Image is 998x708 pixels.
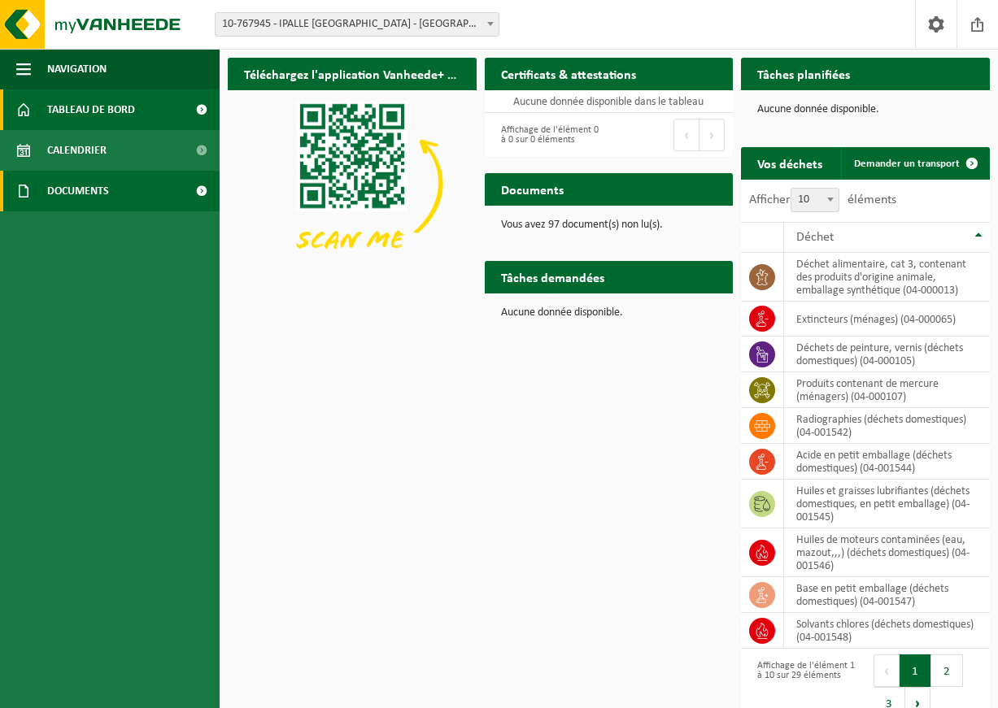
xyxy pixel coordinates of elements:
div: Affichage de l'élément 0 à 0 sur 0 éléments [493,117,601,153]
td: huiles de moteurs contaminées (eau, mazout,,,) (déchets domestiques) (04-001546) [784,528,990,577]
h2: Téléchargez l'application Vanheede+ maintenant! [228,58,477,89]
span: 10-767945 - IPALLE FRASNES - FRASNES-LEZ-BUISSENAL [215,12,499,37]
td: déchets de peinture, vernis (déchets domestiques) (04-000105) [784,337,990,372]
span: Calendrier [47,130,107,171]
p: Aucune donnée disponible. [757,104,974,115]
td: produits contenant de mercure (ménagers) (04-000107) [784,372,990,408]
h2: Vos déchets [741,147,839,179]
button: Previous [673,119,699,151]
button: Previous [874,654,900,687]
td: extincteurs (ménages) (04-000065) [784,302,990,337]
span: Documents [47,171,109,211]
span: 10-767945 - IPALLE FRASNES - FRASNES-LEZ-BUISSENAL [216,13,499,36]
p: Aucune donnée disponible. [501,307,717,319]
button: 2 [931,654,963,687]
td: déchet alimentaire, cat 3, contenant des produits d'origine animale, emballage synthétique (04-00... [784,253,990,302]
button: 1 [900,654,931,687]
h2: Documents [485,173,580,205]
td: Base en petit emballage (déchets domestiques) (04-001547) [784,577,990,613]
span: Déchet [796,231,834,244]
span: Navigation [47,49,107,89]
p: Vous avez 97 document(s) non lu(s). [501,219,717,231]
span: 10 [791,188,839,212]
h2: Certificats & attestations [485,58,652,89]
span: 10 [791,189,839,211]
span: Demander un transport [854,159,960,169]
td: Radiographies (déchets domestiques) (04-001542) [784,408,990,444]
button: Next [699,119,725,151]
td: huiles et graisses lubrifiantes (déchets domestiques, en petit emballage) (04-001545) [784,480,990,528]
td: solvants chlores (déchets domestiques) (04-001548) [784,613,990,649]
span: Tableau de bord [47,89,135,130]
label: Afficher éléments [749,193,896,206]
h2: Tâches planifiées [741,58,866,89]
a: Demander un transport [841,147,988,180]
td: acide en petit emballage (déchets domestiques) (04-001544) [784,444,990,480]
h2: Tâches demandées [485,261,621,293]
img: Download de VHEPlus App [228,90,477,276]
td: Aucune donnée disponible dans le tableau [485,90,734,113]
